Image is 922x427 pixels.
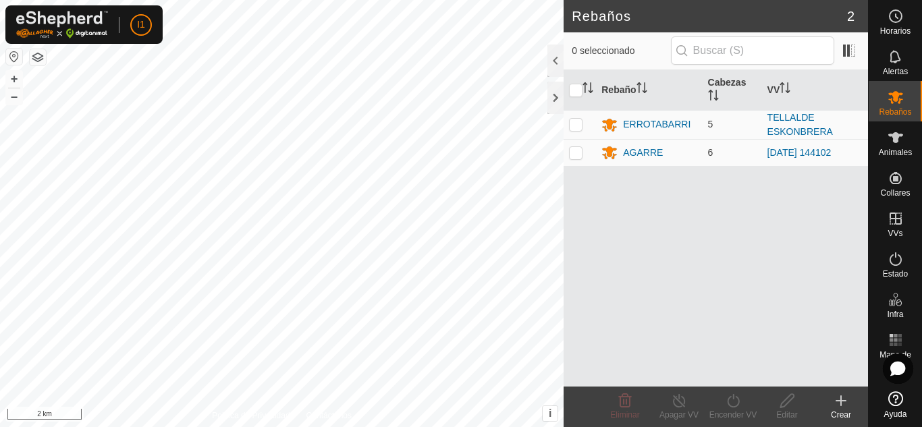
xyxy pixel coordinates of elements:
[872,351,919,367] span: Mapa de Calor
[780,84,790,95] p-sorticon: Activar para ordenar
[137,18,145,32] span: I1
[582,84,593,95] p-sorticon: Activar para ordenar
[888,229,902,237] span: VVs
[549,407,551,419] span: i
[767,147,832,158] a: [DATE] 144102
[762,70,868,111] th: VV
[760,409,814,421] div: Editar
[880,27,911,35] span: Horarios
[879,108,911,116] span: Rebaños
[212,409,290,422] a: Política de Privacidad
[708,119,713,130] span: 5
[6,71,22,87] button: +
[847,6,855,26] span: 2
[708,92,719,103] p-sorticon: Activar para ordenar
[306,409,352,422] a: Contáctenos
[543,406,558,421] button: i
[610,410,639,420] span: Eliminar
[706,409,760,421] div: Encender VV
[652,409,706,421] div: Apagar VV
[703,70,762,111] th: Cabezas
[596,70,702,111] th: Rebaño
[884,410,907,418] span: Ayuda
[883,67,908,76] span: Alertas
[16,11,108,38] img: Logo Gallagher
[6,49,22,65] button: Restablecer Mapa
[572,8,847,24] h2: Rebaños
[767,112,833,137] a: TELLALDE ESKONBRERA
[883,270,908,278] span: Estado
[572,44,670,58] span: 0 seleccionado
[887,310,903,318] span: Infra
[6,88,22,105] button: –
[708,147,713,158] span: 6
[30,49,46,65] button: Capas del Mapa
[869,386,922,424] a: Ayuda
[880,189,910,197] span: Collares
[636,84,647,95] p-sorticon: Activar para ordenar
[623,117,690,132] div: ERROTABARRI
[814,409,868,421] div: Crear
[623,146,663,160] div: AGARRE
[671,36,834,65] input: Buscar (S)
[879,148,912,156] span: Animales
